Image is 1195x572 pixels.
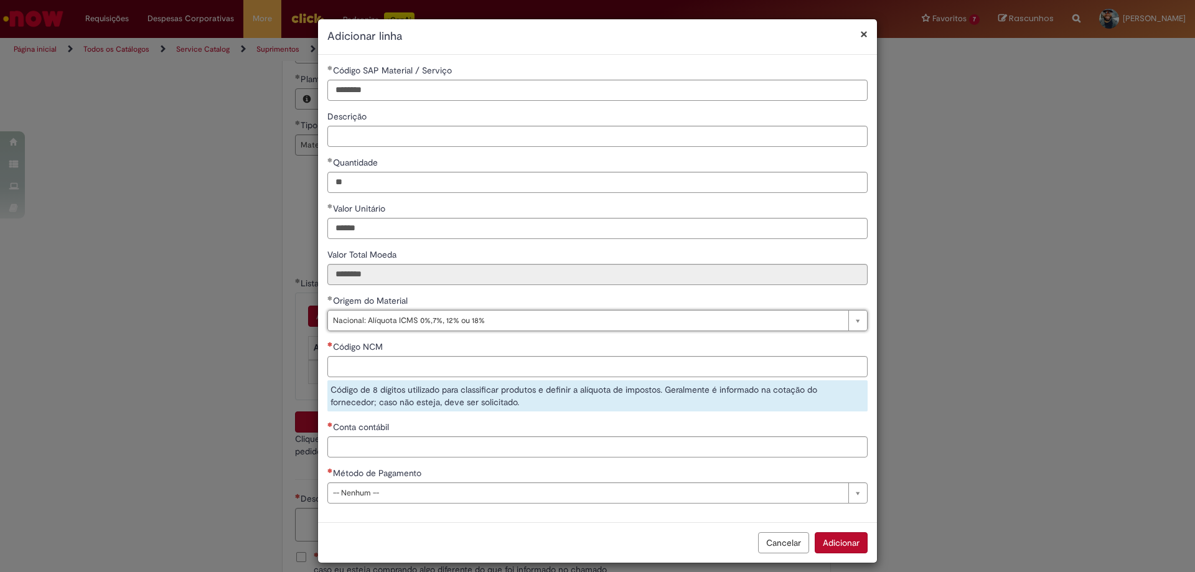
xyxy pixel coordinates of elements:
span: Conta contábil [333,421,391,433]
span: Necessários [327,342,333,347]
button: Cancelar [758,532,809,553]
span: Necessários [327,422,333,427]
input: Código SAP Material / Serviço [327,80,868,101]
span: Descrição [327,111,369,122]
button: Adicionar [815,532,868,553]
span: -- Nenhum -- [333,483,842,503]
span: Código SAP Material / Serviço [333,65,454,76]
span: Necessários [327,468,333,473]
span: Código NCM [333,341,385,352]
span: Quantidade [333,157,380,168]
input: Conta contábil [327,436,868,457]
span: Origem do Material [333,295,410,306]
input: Descrição [327,126,868,147]
span: Somente leitura - Valor Total Moeda [327,249,399,260]
input: Código NCM [327,356,868,377]
span: Obrigatório Preenchido [327,65,333,70]
div: Código de 8 dígitos utilizado para classificar produtos e definir a alíquota de impostos. Geralme... [327,380,868,411]
span: Obrigatório Preenchido [327,296,333,301]
input: Quantidade [327,172,868,193]
span: Obrigatório Preenchido [327,157,333,162]
input: Valor Total Moeda [327,264,868,285]
span: Obrigatório Preenchido [327,204,333,209]
span: Nacional: Alíquota ICMS 0%,7%, 12% ou 18% [333,311,842,331]
span: Método de Pagamento [333,467,424,479]
h2: Adicionar linha [327,29,868,45]
input: Valor Unitário [327,218,868,239]
span: Valor Unitário [333,203,388,214]
button: Fechar modal [860,27,868,40]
